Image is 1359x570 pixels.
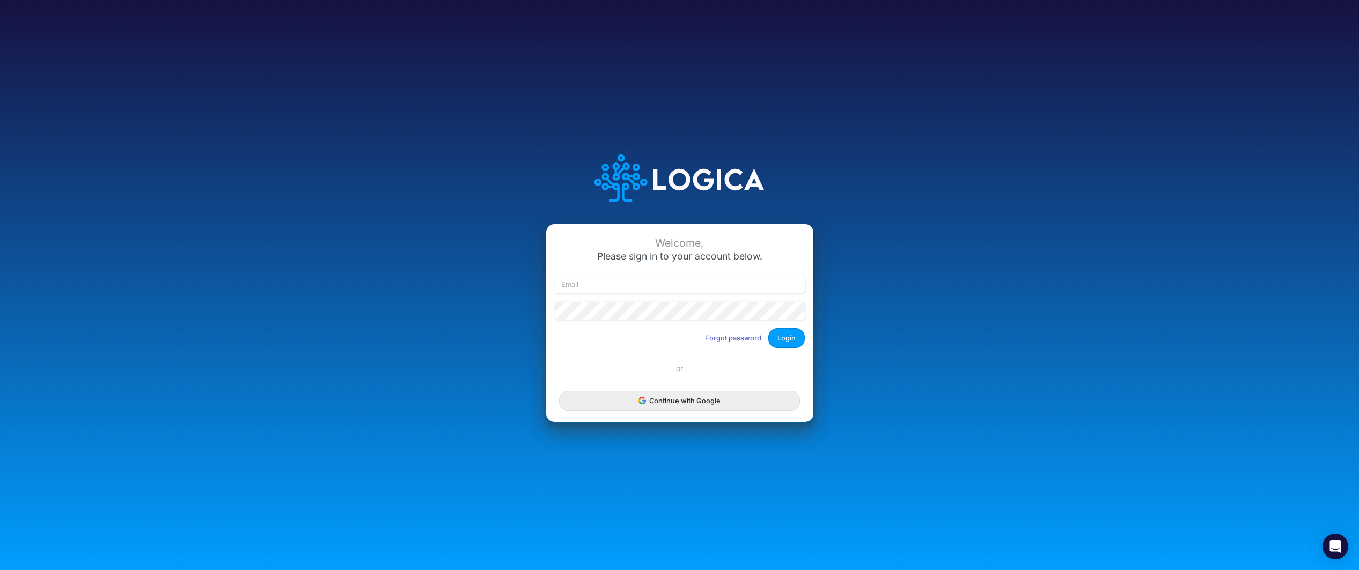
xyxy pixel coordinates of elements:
[1323,534,1348,559] div: Open Intercom Messenger
[559,391,799,411] button: Continue with Google
[555,275,805,293] input: Email
[768,328,805,348] button: Login
[698,329,768,347] button: Forgot password
[597,250,762,262] span: Please sign in to your account below.
[555,237,805,249] div: Welcome,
